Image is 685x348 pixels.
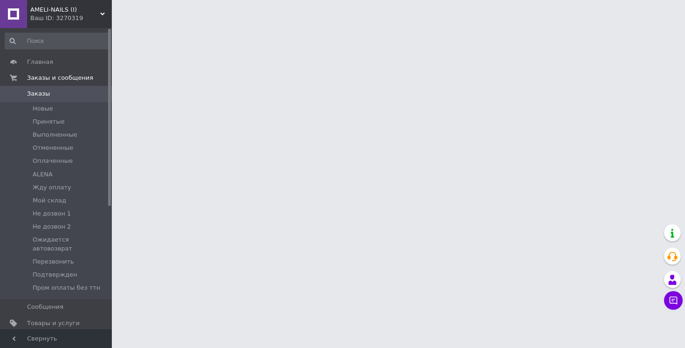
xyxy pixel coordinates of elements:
span: Ожидается автовозврат [33,236,109,252]
span: Отмененные [33,144,73,152]
span: AMELI-NAILS (I) [30,6,100,14]
span: Выполненные [33,131,77,139]
span: Заказы [27,90,50,98]
div: Ваш ID: 3270319 [30,14,112,22]
span: Товары и услуги [27,319,80,327]
span: Сообщения [27,303,63,311]
span: Не дозвон 1 [33,209,71,218]
input: Поиск [5,33,110,49]
span: Новые [33,104,53,113]
span: Главная [27,58,53,66]
button: Чат с покупателем [664,291,683,310]
span: Жду оплату [33,183,71,192]
span: Перезвонить [33,258,74,266]
span: Пром оплаты без ттн [33,284,100,292]
span: Не дозвон 2 [33,223,71,231]
span: Мой склад [33,196,66,205]
span: Принятые [33,118,65,126]
span: ALENA [33,170,53,179]
span: Оплаченные [33,157,73,165]
span: Подтвержден [33,271,77,279]
span: Заказы и сообщения [27,74,93,82]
